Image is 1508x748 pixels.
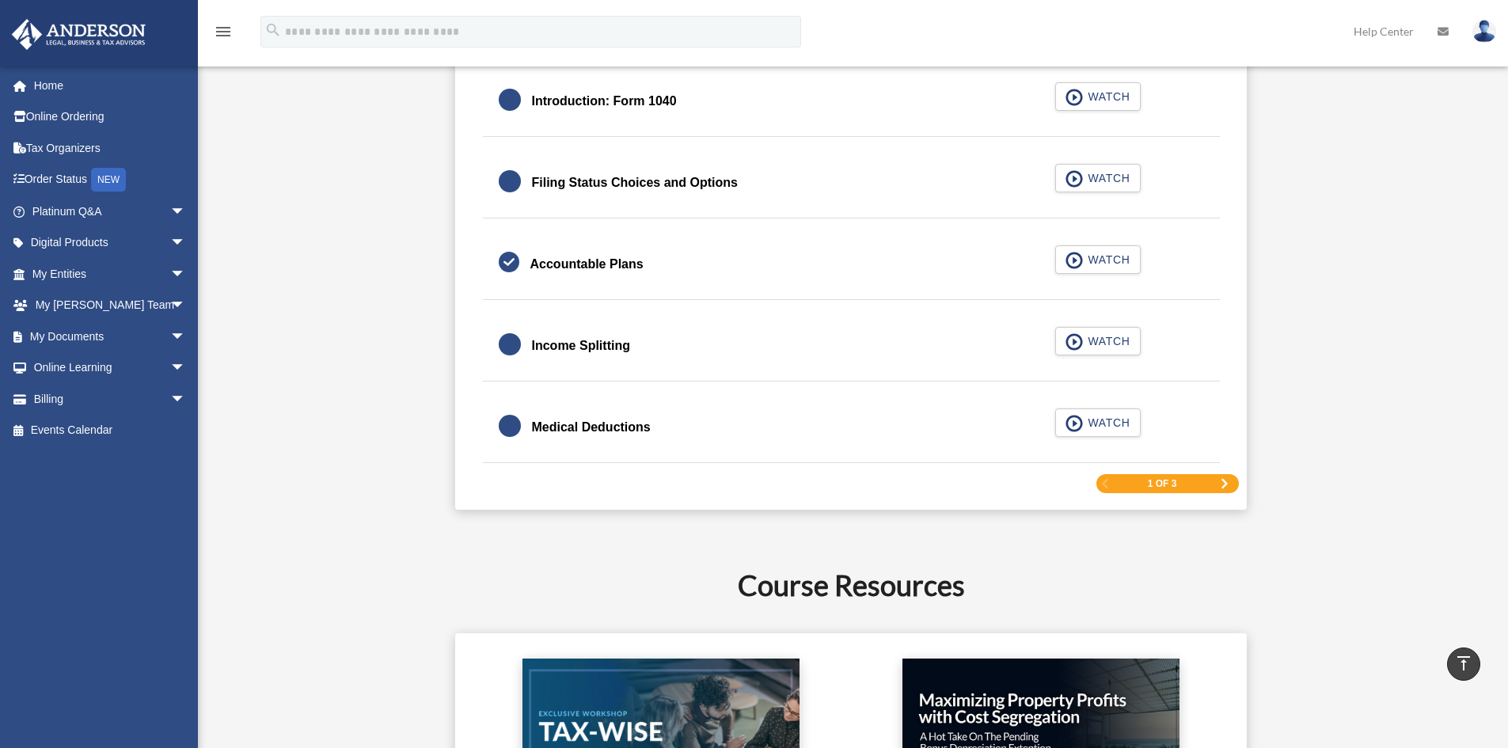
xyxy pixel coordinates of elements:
button: WATCH [1055,82,1141,111]
a: Digital Productsarrow_drop_down [11,227,210,259]
a: Filing Status Choices and Options WATCH [499,164,1204,202]
a: Income Splitting WATCH [499,327,1204,365]
img: Anderson Advisors Platinum Portal [7,19,150,50]
a: Online Learningarrow_drop_down [11,352,210,384]
span: arrow_drop_down [170,227,202,260]
button: WATCH [1055,327,1141,355]
div: Introduction: Form 1040 [532,90,677,112]
a: My Documentsarrow_drop_down [11,321,210,352]
a: Billingarrow_drop_down [11,383,210,415]
button: WATCH [1055,164,1141,192]
img: User Pic [1472,20,1496,43]
a: Order StatusNEW [11,164,210,196]
button: WATCH [1055,245,1141,274]
button: WATCH [1055,408,1141,437]
h2: Course Resources [269,565,1434,605]
a: Tax Organizers [11,132,210,164]
span: 1 of 3 [1148,479,1177,488]
a: Next Page [1220,478,1229,489]
a: menu [214,28,233,41]
span: WATCH [1083,170,1130,186]
i: search [264,21,282,39]
a: Introduction: Form 1040 WATCH [499,82,1204,120]
a: Accountable Plans WATCH [499,245,1204,283]
a: My Entitiesarrow_drop_down [11,258,210,290]
a: My [PERSON_NAME] Teamarrow_drop_down [11,290,210,321]
a: Medical Deductions WATCH [499,408,1204,446]
div: Accountable Plans [530,253,644,275]
a: Platinum Q&Aarrow_drop_down [11,196,210,227]
span: arrow_drop_down [170,290,202,322]
div: Filing Status Choices and Options [532,172,738,194]
a: Online Ordering [11,101,210,133]
div: Income Splitting [532,335,630,357]
span: WATCH [1083,252,1130,268]
i: menu [214,22,233,41]
span: WATCH [1083,89,1130,104]
a: vertical_align_top [1447,647,1480,681]
span: arrow_drop_down [170,352,202,385]
i: vertical_align_top [1454,654,1473,673]
a: Events Calendar [11,415,210,446]
span: arrow_drop_down [170,383,202,416]
span: WATCH [1083,333,1130,349]
span: arrow_drop_down [170,321,202,353]
div: Medical Deductions [532,416,651,439]
a: Home [11,70,210,101]
span: WATCH [1083,415,1130,431]
span: arrow_drop_down [170,196,202,228]
div: NEW [91,168,126,192]
span: arrow_drop_down [170,258,202,290]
